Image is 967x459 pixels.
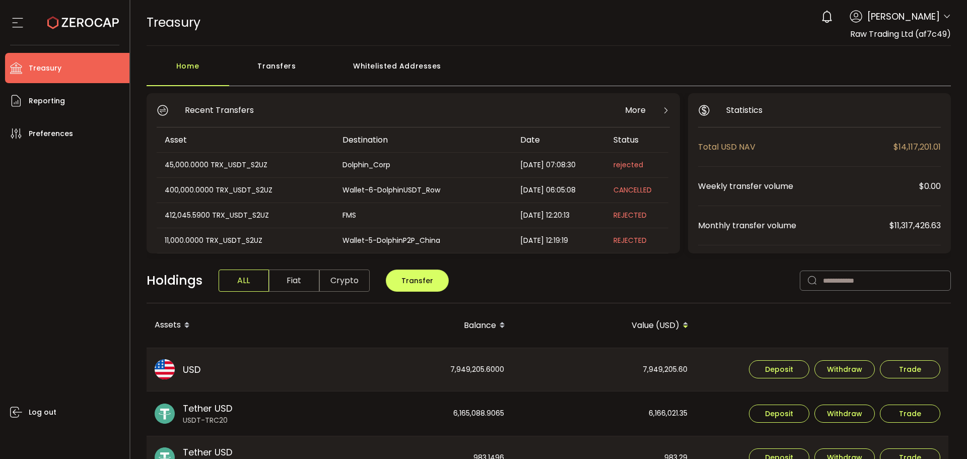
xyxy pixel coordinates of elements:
[29,94,65,108] span: Reporting
[157,134,334,146] div: Asset
[147,14,200,31] span: Treasury
[183,363,200,376] span: USD
[155,359,175,379] img: usd_portfolio.svg
[157,210,333,221] div: 412,045.5900 TRX_USDT_S2UZ
[147,271,202,290] span: Holdings
[726,104,763,116] span: Statistics
[512,159,605,171] div: [DATE] 07:08:30
[319,270,370,292] span: Crypto
[401,276,433,286] span: Transfer
[867,10,940,23] span: [PERSON_NAME]
[605,134,668,146] div: Status
[157,184,333,196] div: 400,000.0000 TRX_USDT_S2UZ
[29,61,61,76] span: Treasury
[183,445,232,459] span: Tether USD
[229,56,325,86] div: Transfers
[613,210,647,220] span: REJECTED
[512,235,605,246] div: [DATE] 12:19:19
[850,28,951,40] span: Raw Trading Ltd (af7c49)
[513,317,697,334] div: Value (USD)
[330,317,513,334] div: Balance
[334,235,511,246] div: Wallet-5-DolphinP2P_China
[330,391,512,436] div: 6,165,088.9065
[512,210,605,221] div: [DATE] 12:20:13
[269,270,319,292] span: Fiat
[513,348,696,391] div: 7,949,205.60
[386,270,449,292] button: Transfer
[741,54,967,459] iframe: Chat Widget
[613,185,652,195] span: CANCELLED
[183,402,232,415] span: Tether USD
[613,160,643,170] span: rejected
[613,235,647,245] span: REJECTED
[334,134,512,146] div: Destination
[330,348,512,391] div: 7,949,205.6000
[325,56,470,86] div: Whitelisted Addresses
[183,415,232,426] span: USDT-TRC20
[512,134,605,146] div: Date
[185,104,254,116] span: Recent Transfers
[625,104,646,116] span: More
[29,405,56,420] span: Log out
[157,235,333,246] div: 11,000.0000 TRX_USDT_S2UZ
[157,159,333,171] div: 45,000.0000 TRX_USDT_S2UZ
[155,404,175,424] img: usdt_portfolio.svg
[698,180,919,192] span: Weekly transfer volume
[698,219,889,232] span: Monthly transfer volume
[219,270,269,292] span: ALL
[334,210,511,221] div: FMS
[698,141,893,153] span: Total USD NAV
[512,184,605,196] div: [DATE] 06:05:08
[147,56,229,86] div: Home
[334,184,511,196] div: Wallet-6-DolphinUSDT_Row
[29,126,73,141] span: Preferences
[147,317,330,334] div: Assets
[334,159,511,171] div: Dolphin_Corp
[513,391,696,436] div: 6,166,021.35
